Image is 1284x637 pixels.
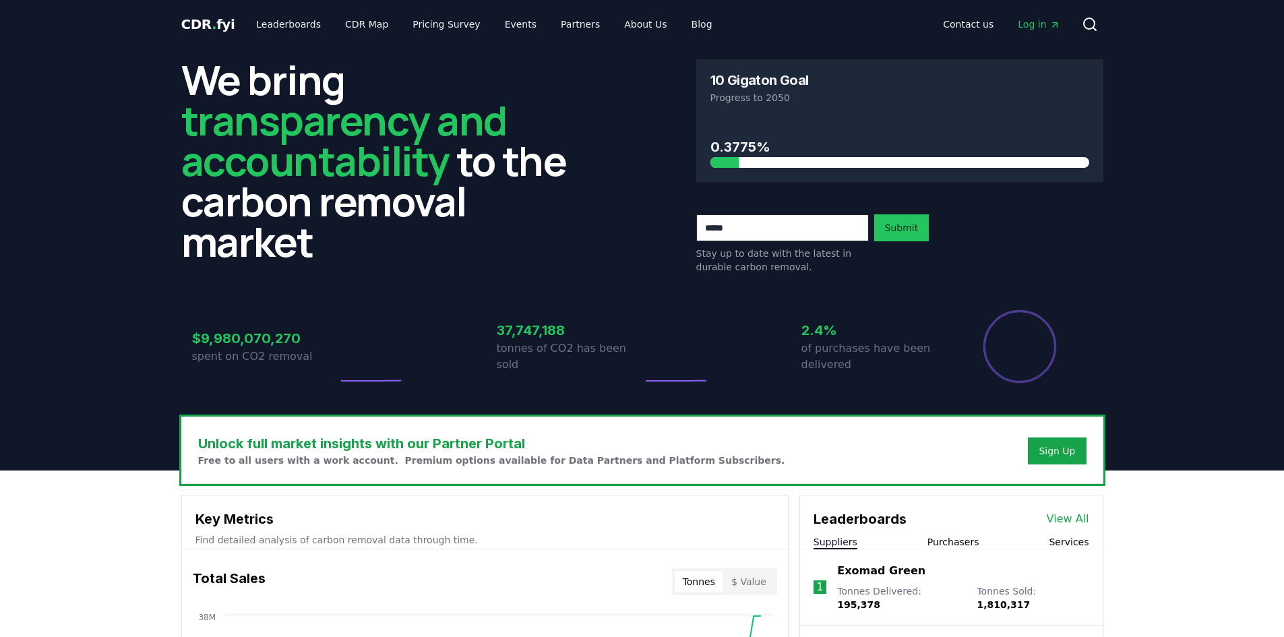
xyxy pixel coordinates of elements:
a: Exomad Green [837,563,925,579]
p: tonnes of CO2 has been sold [497,340,642,373]
a: About Us [613,12,677,36]
a: CDR Map [334,12,399,36]
a: Events [494,12,547,36]
nav: Main [245,12,723,36]
button: Suppliers [814,535,857,549]
h3: 37,747,188 [497,320,642,340]
h3: Leaderboards [814,509,907,529]
p: Find detailed analysis of carbon removal data through time. [195,533,774,547]
p: Stay up to date with the latest in durable carbon removal. [696,247,869,274]
p: 1 [816,579,823,595]
h3: 0.3775% [710,137,1089,157]
h3: 10 Gigaton Goal [710,73,809,87]
button: Submit [874,214,929,241]
button: Purchasers [927,535,979,549]
p: Progress to 2050 [710,91,1089,104]
h3: 2.4% [801,320,947,340]
h3: $9,980,070,270 [192,328,338,348]
a: Contact us [932,12,1004,36]
button: Services [1049,535,1089,549]
button: Sign Up [1028,437,1086,464]
div: Percentage of sales delivered [982,309,1058,384]
span: Log in [1018,18,1060,31]
span: 1,810,317 [977,599,1030,610]
tspan: 38M [198,613,216,622]
a: Partners [550,12,611,36]
h3: Key Metrics [195,509,774,529]
span: transparency and accountability [181,92,507,188]
nav: Main [932,12,1070,36]
span: 195,378 [837,599,880,610]
a: Sign Up [1039,444,1075,458]
a: CDR.fyi [181,15,235,34]
h2: We bring to the carbon removal market [181,59,588,262]
a: View All [1047,511,1089,527]
h3: Total Sales [193,568,266,595]
button: $ Value [723,571,774,593]
a: Pricing Survey [402,12,491,36]
p: spent on CO2 removal [192,348,338,365]
p: Tonnes Delivered : [837,584,963,611]
a: Leaderboards [245,12,332,36]
p: Tonnes Sold : [977,584,1089,611]
h3: Unlock full market insights with our Partner Portal [198,433,785,454]
span: . [212,16,216,32]
p: Free to all users with a work account. Premium options available for Data Partners and Platform S... [198,454,785,467]
p: of purchases have been delivered [801,340,947,373]
button: Tonnes [675,571,723,593]
span: CDR fyi [181,16,235,32]
a: Blog [681,12,723,36]
a: Log in [1007,12,1070,36]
